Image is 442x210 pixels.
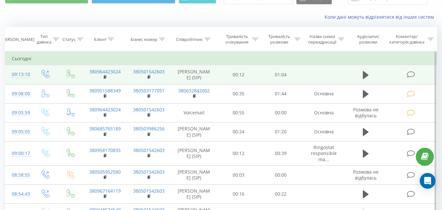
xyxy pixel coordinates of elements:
[12,87,26,100] div: 09:08:00
[223,34,251,45] div: Тривалість очікування
[260,184,302,203] td: 00:22
[170,142,218,166] td: [PERSON_NAME] (SIP)
[170,122,218,141] td: [PERSON_NAME] (SIP)
[302,103,346,122] td: Основна
[218,122,260,141] td: 00:24
[218,142,260,166] td: 00:12
[311,144,337,162] span: Ringostat responsible ma...
[12,188,26,200] div: 08:54:43
[12,106,26,119] div: 09:05:59
[178,87,210,94] a: 380632842002
[94,37,106,42] div: Клієнт
[170,165,218,184] td: [PERSON_NAME] (SIP)
[352,34,385,45] div: Аудіозапис розмови
[260,103,302,122] td: 00:00
[420,173,435,189] div: Open Intercom Messenger
[170,65,218,84] td: [PERSON_NAME] (SIP)
[308,34,337,45] div: Назва схеми переадресації
[325,14,437,20] a: Коли дані можуть відрізнятися вiд інших систем
[89,68,121,75] a: 380964423024
[1,37,34,42] div: [PERSON_NAME]
[260,122,302,141] td: 01:20
[133,169,165,175] a: 380501542603
[260,84,302,103] td: 01:44
[266,34,293,45] div: Тривалість розмови
[37,34,51,45] div: Тип дзвінка
[353,106,379,119] span: Розмова не відбулась
[12,147,26,160] div: 09:00:17
[302,84,346,103] td: Основна
[218,184,260,203] td: 00:16
[260,65,302,84] td: 01:04
[133,106,165,113] a: 380501542603
[89,87,121,94] a: 380951588349
[260,142,302,166] td: 00:39
[89,188,121,194] a: 380967164119
[302,122,346,141] td: Основна
[89,125,121,132] a: 380685765189
[218,65,260,84] td: 00:12
[12,125,26,138] div: 09:05:05
[12,68,26,81] div: 09:13:10
[353,169,379,181] span: Розмова не відбулась
[170,103,218,122] td: Voicemail
[133,125,165,132] a: 380503986256
[133,87,165,94] a: 380503177051
[89,147,121,153] a: 380958170835
[218,84,260,103] td: 00:35
[218,103,260,122] td: 00:55
[131,37,157,42] div: Бізнес номер
[5,52,437,65] td: Сьогодні
[12,169,26,181] div: 08:58:55
[133,188,165,194] a: 380501542603
[170,184,218,203] td: [PERSON_NAME] (SIP)
[260,165,302,184] td: 00:00
[133,147,165,153] a: 380501542603
[62,37,76,42] div: Статус
[133,68,165,75] a: 380501542603
[176,37,203,42] div: Співробітник
[89,169,121,175] a: 380505952580
[89,106,121,113] a: 380964423024
[388,34,426,45] div: Коментар/категорія дзвінка
[218,165,260,184] td: 00:03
